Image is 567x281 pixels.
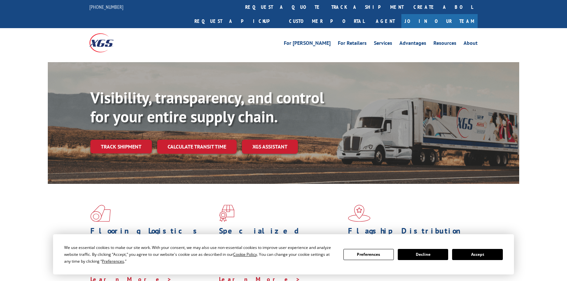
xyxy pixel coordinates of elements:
img: xgs-icon-total-supply-chain-intelligence-red [90,205,111,222]
a: Agent [369,14,401,28]
a: For Retailers [338,41,367,48]
span: Preferences [102,258,124,264]
a: Advantages [399,41,426,48]
a: Customer Portal [284,14,369,28]
button: Preferences [343,249,394,260]
a: XGS ASSISTANT [242,140,298,154]
a: Join Our Team [401,14,478,28]
a: About [464,41,478,48]
button: Accept [452,249,503,260]
img: xgs-icon-flagship-distribution-model-red [348,205,371,222]
img: xgs-icon-focused-on-flooring-red [219,205,234,222]
b: Visibility, transparency, and control for your entire supply chain. [90,87,324,127]
a: Services [374,41,392,48]
a: For [PERSON_NAME] [284,41,331,48]
a: Calculate transit time [157,140,237,154]
a: Request a pickup [190,14,284,28]
a: [PHONE_NUMBER] [89,4,123,10]
a: Resources [433,41,456,48]
a: Learn More > [348,268,430,275]
h1: Specialized Freight Experts [219,227,343,246]
h1: Flagship Distribution Model [348,227,472,246]
button: Decline [398,249,448,260]
h1: Flooring Logistics Solutions [90,227,214,246]
a: Track shipment [90,140,152,153]
div: We use essential cookies to make our site work. With your consent, we may also use non-essential ... [64,244,335,265]
div: Cookie Consent Prompt [53,234,514,274]
span: Cookie Policy [233,252,257,257]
